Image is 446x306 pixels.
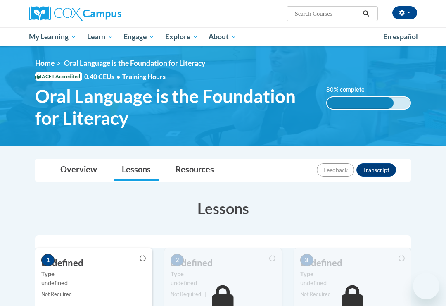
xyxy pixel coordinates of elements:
[300,279,405,288] div: undefined
[167,159,222,181] a: Resources
[116,72,120,80] span: •
[392,6,417,19] button: Account Settings
[160,27,204,46] a: Explore
[356,163,396,177] button: Transcript
[383,32,418,41] span: En español
[41,279,146,288] div: undefined
[360,9,372,19] button: Search
[300,254,313,266] span: 3
[378,28,423,45] a: En español
[29,6,121,21] img: Cox Campus
[35,198,411,219] h3: Lessons
[327,97,394,109] div: 80% complete
[123,32,154,42] span: Engage
[413,273,439,299] iframe: Button to launch messaging window
[35,85,314,129] span: Oral Language is the Foundation for Literacy
[41,270,146,279] label: Type
[52,159,105,181] a: Overview
[24,27,82,46] a: My Learning
[118,27,160,46] a: Engage
[75,291,77,297] span: |
[204,27,242,46] a: About
[326,85,374,94] label: 80% complete
[300,291,331,297] span: Not Required
[205,291,206,297] span: |
[294,257,411,270] h3: undefined
[171,279,275,288] div: undefined
[209,32,237,42] span: About
[171,270,275,279] label: Type
[114,159,159,181] a: Lessons
[35,59,55,67] a: Home
[29,6,150,21] a: Cox Campus
[64,59,205,67] span: Oral Language is the Foundation for Literacy
[23,27,423,46] div: Main menu
[334,291,336,297] span: |
[35,72,82,81] span: IACET Accredited
[294,9,360,19] input: Search Courses
[84,72,122,81] span: 0.40 CEUs
[87,32,113,42] span: Learn
[300,270,405,279] label: Type
[171,254,184,266] span: 2
[363,11,370,17] i: 
[164,257,281,270] h3: undefined
[35,257,152,270] h3: undefined
[165,32,198,42] span: Explore
[41,291,72,297] span: Not Required
[41,254,55,266] span: 1
[122,72,166,80] span: Training Hours
[82,27,119,46] a: Learn
[29,32,76,42] span: My Learning
[171,291,201,297] span: Not Required
[317,163,354,177] button: Feedback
